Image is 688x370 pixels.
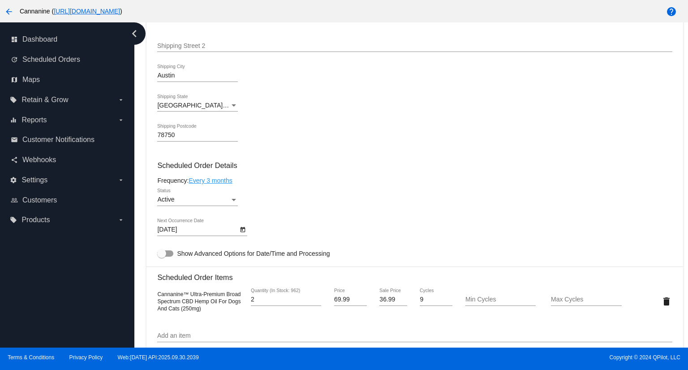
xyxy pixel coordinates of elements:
input: Shipping City [157,72,238,79]
span: Dashboard [22,35,57,43]
a: people_outline Customers [11,193,125,207]
mat-select: Status [157,196,238,203]
a: [URL][DOMAIN_NAME] [54,8,120,15]
h3: Scheduled Order Details [157,161,672,170]
i: local_offer [10,216,17,224]
button: Open calendar [238,224,247,234]
input: Min Cycles [465,296,536,303]
mat-icon: help [666,6,677,17]
i: map [11,76,18,83]
h3: Scheduled Order Items [157,267,672,282]
i: email [11,136,18,143]
a: update Scheduled Orders [11,52,125,67]
span: Products [21,216,50,224]
a: dashboard Dashboard [11,32,125,47]
i: arrow_drop_down [117,176,125,184]
span: Cannanine™ Ultra-Premium Broad Spectrum CBD Hemp Oil For Dogs And Cats (250mg) [157,291,241,312]
span: Customers [22,196,57,204]
span: Settings [21,176,47,184]
a: email Customer Notifications [11,133,125,147]
i: settings [10,176,17,184]
mat-select: Shipping State [157,102,238,109]
span: Webhooks [22,156,56,164]
span: Show Advanced Options for Date/Time and Processing [177,249,330,258]
a: Privacy Policy [69,354,103,361]
div: Frequency: [157,177,672,184]
input: Next Occurrence Date [157,226,238,233]
input: Shipping Street 2 [157,43,672,50]
a: Every 3 months [189,177,232,184]
i: arrow_drop_down [117,96,125,103]
i: arrow_drop_down [117,216,125,224]
span: Maps [22,76,40,84]
a: Web:[DATE] API:2025.09.30.2039 [118,354,199,361]
input: Quantity (In Stock: 962) [251,296,321,303]
i: people_outline [11,197,18,204]
input: Add an item [157,332,672,340]
input: Shipping Postcode [157,132,238,139]
i: share [11,156,18,163]
i: dashboard [11,36,18,43]
input: Cycles [420,296,452,303]
mat-icon: delete [661,296,672,307]
span: Customer Notifications [22,136,95,144]
input: Price [334,296,367,303]
span: Copyright © 2024 QPilot, LLC [352,354,680,361]
i: equalizer [10,116,17,124]
i: arrow_drop_down [117,116,125,124]
a: Terms & Conditions [8,354,54,361]
i: chevron_left [127,26,142,41]
span: Active [157,196,174,203]
i: local_offer [10,96,17,103]
a: share Webhooks [11,153,125,167]
span: Reports [21,116,47,124]
span: [GEOGRAPHIC_DATA] | [US_STATE] [157,102,262,109]
i: update [11,56,18,63]
span: Cannanine ( ) [20,8,122,15]
input: Max Cycles [551,296,621,303]
a: map Maps [11,73,125,87]
span: Retain & Grow [21,96,68,104]
mat-icon: arrow_back [4,6,14,17]
span: Scheduled Orders [22,56,80,64]
input: Sale Price [379,296,407,303]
